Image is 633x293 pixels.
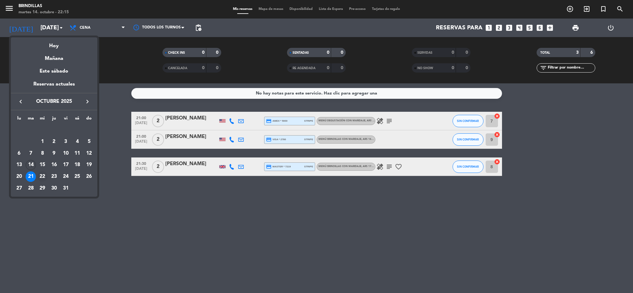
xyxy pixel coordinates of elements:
td: 31 de octubre de 2025 [60,182,72,194]
th: jueves [48,115,60,124]
div: Reservas actuales [11,80,97,93]
div: 6 [14,148,24,159]
div: 2 [49,136,59,147]
td: 3 de octubre de 2025 [60,136,72,148]
td: 29 de octubre de 2025 [36,182,48,194]
div: 11 [72,148,82,159]
div: 18 [72,160,82,170]
td: 2 de octubre de 2025 [48,136,60,148]
div: 26 [84,171,94,182]
button: keyboard_arrow_right [82,98,93,106]
div: 25 [72,171,82,182]
div: 5 [84,136,94,147]
th: martes [25,115,37,124]
div: 19 [84,160,94,170]
div: 4 [72,136,82,147]
div: 16 [49,160,59,170]
td: 18 de octubre de 2025 [72,159,83,171]
div: 28 [26,183,36,194]
td: 9 de octubre de 2025 [48,148,60,159]
th: sábado [72,115,83,124]
td: 5 de octubre de 2025 [83,136,95,148]
th: lunes [13,115,25,124]
td: 4 de octubre de 2025 [72,136,83,148]
div: 15 [37,160,48,170]
td: 15 de octubre de 2025 [36,159,48,171]
div: 30 [49,183,59,194]
div: 24 [61,171,71,182]
td: 20 de octubre de 2025 [13,171,25,182]
td: 8 de octubre de 2025 [36,148,48,159]
td: 6 de octubre de 2025 [13,148,25,159]
td: 19 de octubre de 2025 [83,159,95,171]
div: Este sábado [11,63,97,80]
td: 27 de octubre de 2025 [13,182,25,194]
div: 1 [37,136,48,147]
div: 27 [14,183,24,194]
td: 24 de octubre de 2025 [60,171,72,182]
i: keyboard_arrow_right [84,98,91,105]
td: 12 de octubre de 2025 [83,148,95,159]
i: keyboard_arrow_left [17,98,24,105]
div: 29 [37,183,48,194]
th: miércoles [36,115,48,124]
td: 21 de octubre de 2025 [25,171,37,182]
button: keyboard_arrow_left [15,98,26,106]
div: 31 [61,183,71,194]
div: 7 [26,148,36,159]
td: 14 de octubre de 2025 [25,159,37,171]
td: 16 de octubre de 2025 [48,159,60,171]
td: 25 de octubre de 2025 [72,171,83,182]
td: 13 de octubre de 2025 [13,159,25,171]
div: 9 [49,148,59,159]
td: 22 de octubre de 2025 [36,171,48,182]
td: 30 de octubre de 2025 [48,182,60,194]
div: 20 [14,171,24,182]
td: 10 de octubre de 2025 [60,148,72,159]
div: 14 [26,160,36,170]
td: 7 de octubre de 2025 [25,148,37,159]
td: 23 de octubre de 2025 [48,171,60,182]
div: Hoy [11,37,97,50]
div: Mañana [11,50,97,63]
div: 10 [61,148,71,159]
td: 28 de octubre de 2025 [25,182,37,194]
div: 12 [84,148,94,159]
th: domingo [83,115,95,124]
div: 21 [26,171,36,182]
div: 8 [37,148,48,159]
td: 1 de octubre de 2025 [36,136,48,148]
th: viernes [60,115,72,124]
td: 11 de octubre de 2025 [72,148,83,159]
div: 3 [61,136,71,147]
td: OCT. [13,124,95,136]
div: 22 [37,171,48,182]
div: 17 [61,160,71,170]
td: 26 de octubre de 2025 [83,171,95,182]
div: 23 [49,171,59,182]
span: octubre 2025 [26,98,82,106]
div: 13 [14,160,24,170]
td: 17 de octubre de 2025 [60,159,72,171]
